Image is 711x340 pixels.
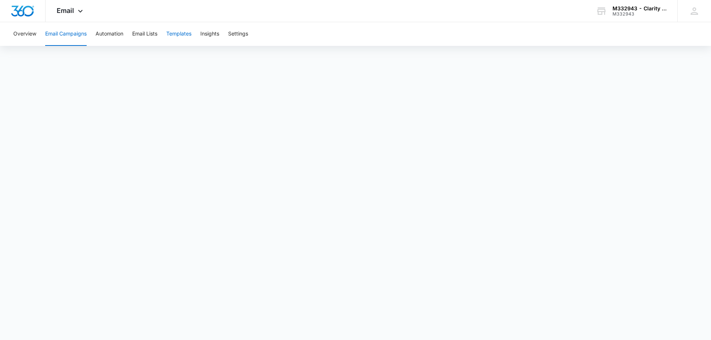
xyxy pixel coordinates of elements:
[13,22,36,46] button: Overview
[166,22,191,46] button: Templates
[612,6,667,11] div: account name
[132,22,157,46] button: Email Lists
[57,7,74,14] span: Email
[96,22,123,46] button: Automation
[228,22,248,46] button: Settings
[612,11,667,17] div: account id
[200,22,219,46] button: Insights
[45,22,87,46] button: Email Campaigns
